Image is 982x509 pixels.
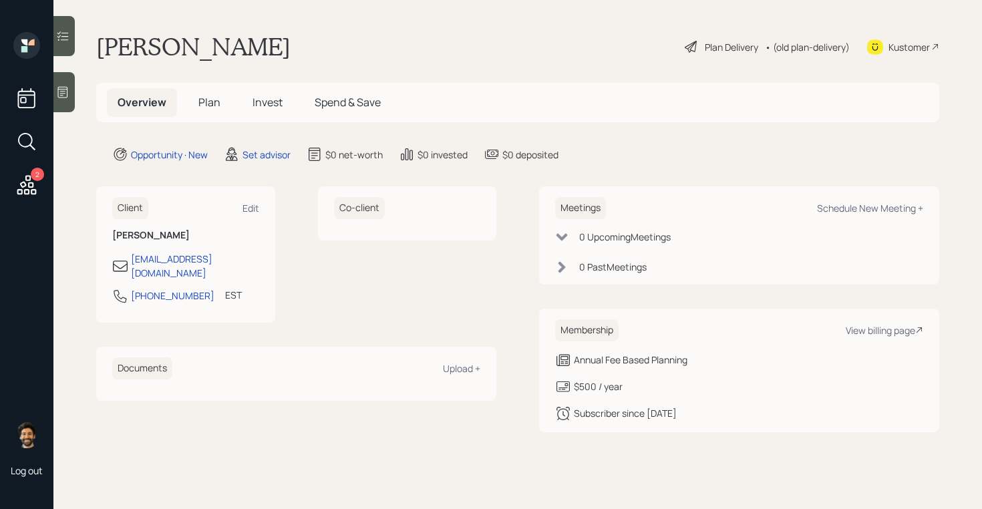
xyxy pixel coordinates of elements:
div: Subscriber since [DATE] [574,406,677,420]
h1: [PERSON_NAME] [96,32,291,61]
h6: Documents [112,357,172,379]
span: Spend & Save [315,95,381,110]
div: 2 [31,168,44,181]
h6: Co-client [334,197,385,219]
div: $500 / year [574,379,623,393]
h6: Client [112,197,148,219]
div: Log out [11,464,43,477]
div: [EMAIL_ADDRESS][DOMAIN_NAME] [131,252,259,280]
div: $0 invested [418,148,468,162]
div: Plan Delivery [705,40,758,54]
div: View billing page [846,324,923,337]
div: $0 deposited [502,148,558,162]
div: Set advisor [242,148,291,162]
div: Edit [242,202,259,214]
div: 0 Past Meeting s [579,260,647,274]
div: Schedule New Meeting + [817,202,923,214]
div: EST [225,288,242,302]
div: Annual Fee Based Planning [574,353,687,367]
span: Plan [198,95,220,110]
span: Invest [253,95,283,110]
img: eric-schwartz-headshot.png [13,421,40,448]
h6: Meetings [555,197,606,219]
span: Overview [118,95,166,110]
div: • (old plan-delivery) [765,40,850,54]
div: $0 net-worth [325,148,383,162]
h6: [PERSON_NAME] [112,230,259,241]
div: Upload + [443,362,480,375]
div: 0 Upcoming Meeting s [579,230,671,244]
h6: Membership [555,319,619,341]
div: Kustomer [888,40,930,54]
div: Opportunity · New [131,148,208,162]
div: [PHONE_NUMBER] [131,289,214,303]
